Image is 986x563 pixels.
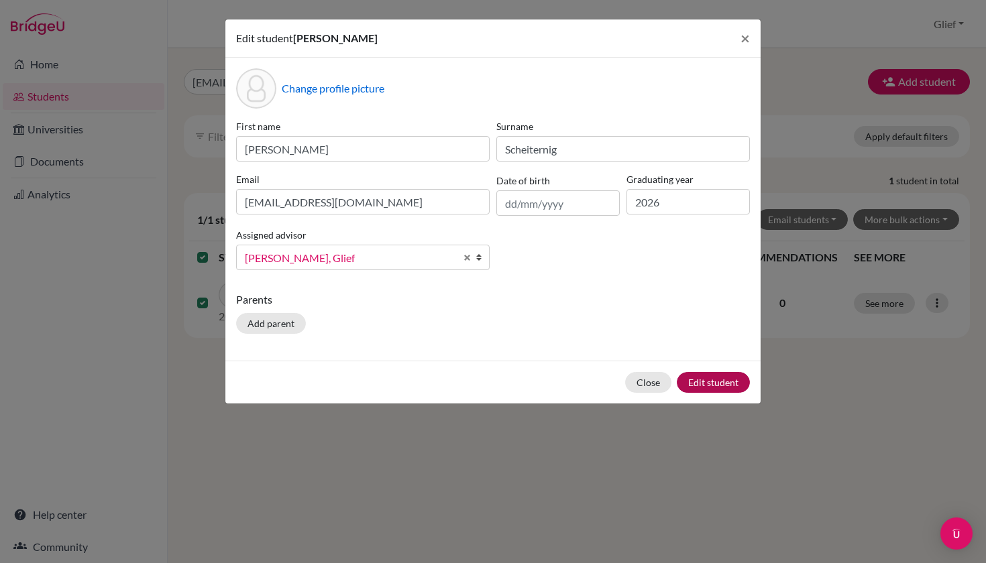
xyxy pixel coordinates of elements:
[293,32,378,44] span: [PERSON_NAME]
[236,292,750,308] p: Parents
[940,517,973,550] div: Open Intercom Messenger
[626,172,750,186] label: Graduating year
[236,228,307,242] label: Assigned advisor
[625,372,671,393] button: Close
[730,19,761,57] button: Close
[245,249,455,267] span: [PERSON_NAME], Glief
[236,32,293,44] span: Edit student
[236,172,490,186] label: Email
[496,190,620,216] input: dd/mm/yyyy
[236,68,276,109] div: Profile picture
[496,119,750,133] label: Surname
[677,372,750,393] button: Edit student
[496,174,550,188] label: Date of birth
[236,313,306,334] button: Add parent
[741,28,750,48] span: ×
[236,119,490,133] label: First name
